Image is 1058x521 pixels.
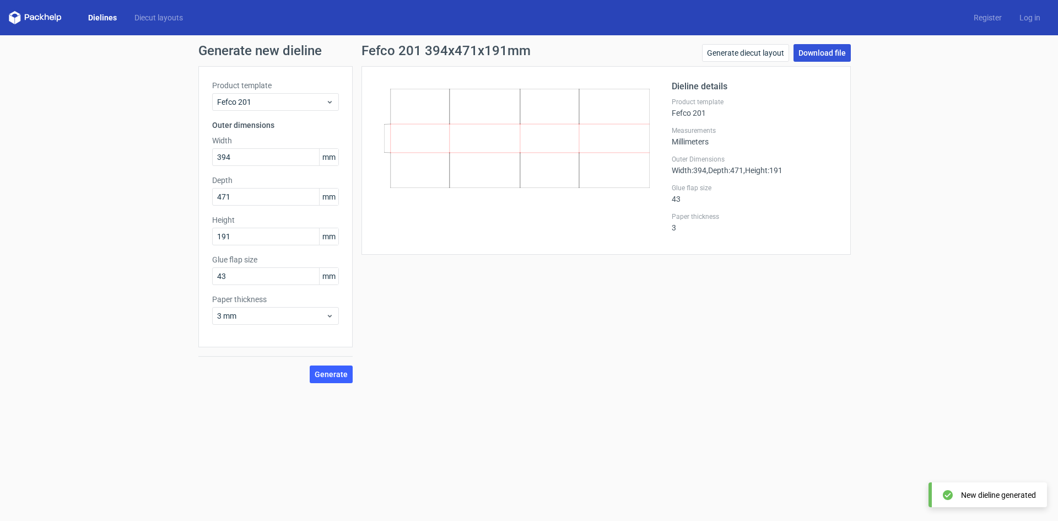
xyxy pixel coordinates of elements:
[672,126,837,146] div: Millimeters
[743,166,782,175] span: , Height : 191
[361,44,531,57] h1: Fefco 201 394x471x191mm
[212,135,339,146] label: Width
[217,310,326,321] span: 3 mm
[672,212,837,232] div: 3
[212,120,339,131] h3: Outer dimensions
[672,98,837,117] div: Fefco 201
[79,12,126,23] a: Dielines
[310,366,353,383] button: Generate
[965,12,1011,23] a: Register
[672,80,837,93] h2: Dieline details
[672,184,837,203] div: 43
[198,44,860,57] h1: Generate new dieline
[672,98,837,106] label: Product template
[212,294,339,305] label: Paper thickness
[672,166,706,175] span: Width : 394
[672,155,837,164] label: Outer Dimensions
[672,126,837,135] label: Measurements
[702,44,789,62] a: Generate diecut layout
[672,184,837,192] label: Glue flap size
[315,370,348,378] span: Generate
[793,44,851,62] a: Download file
[217,96,326,108] span: Fefco 201
[319,149,338,165] span: mm
[319,189,338,205] span: mm
[212,214,339,225] label: Height
[212,80,339,91] label: Product template
[319,268,338,284] span: mm
[212,175,339,186] label: Depth
[961,490,1036,501] div: New dieline generated
[1011,12,1049,23] a: Log in
[126,12,192,23] a: Diecut layouts
[212,254,339,265] label: Glue flap size
[672,212,837,221] label: Paper thickness
[319,228,338,245] span: mm
[706,166,743,175] span: , Depth : 471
